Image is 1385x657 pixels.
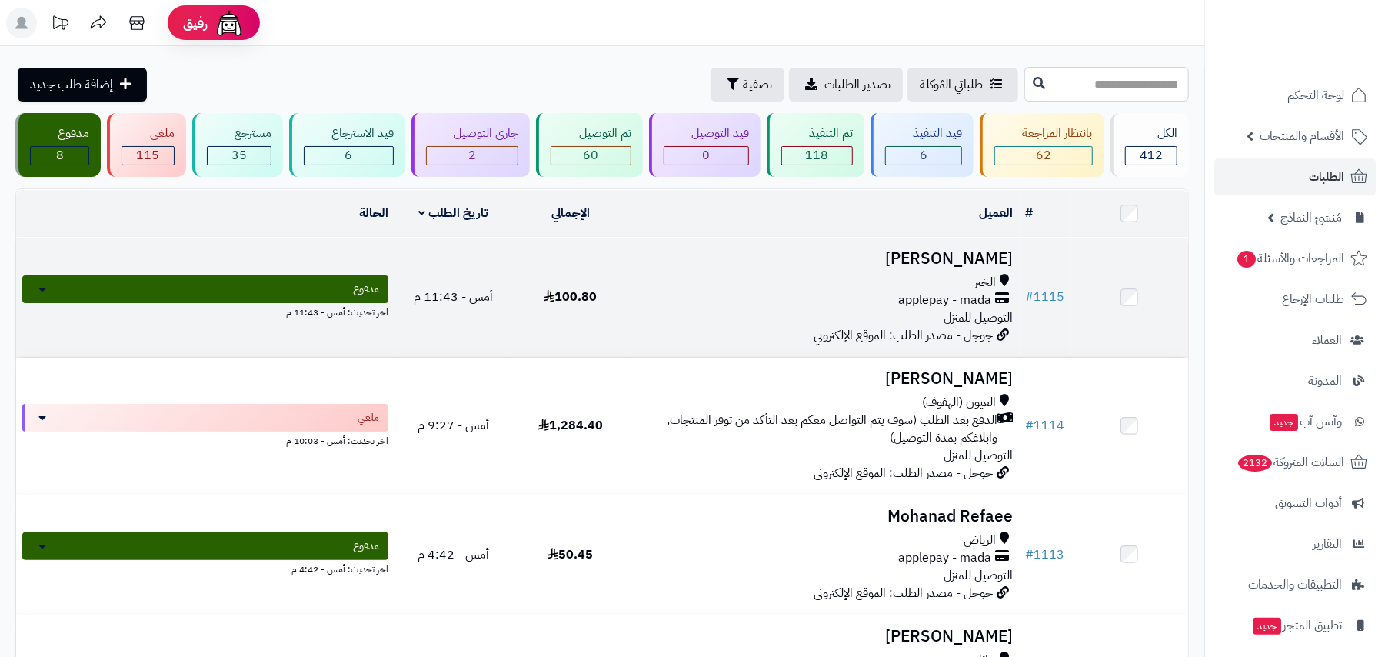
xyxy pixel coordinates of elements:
[22,432,388,448] div: اخر تحديث: أمس - 10:03 م
[764,113,867,177] a: تم التنفيذ 118
[944,446,1014,465] span: التوصيل للمنزل
[814,326,994,345] span: جوجل - مصدر الطلب: الموقع الإلكتروني
[1026,288,1034,306] span: #
[1214,525,1376,562] a: التقارير
[635,412,997,447] span: الدفع بعد الطلب (سوف يتم التواصل معكم بعد التأكد من توفر المنتجات, وابلاغكم بمدة التوصيل)
[584,146,599,165] span: 60
[358,410,379,425] span: ملغي
[56,146,64,165] span: 8
[977,113,1107,177] a: بانتظار المراجعة 62
[635,628,1013,645] h3: [PERSON_NAME]
[1260,125,1344,147] span: الأقسام والمنتجات
[1214,322,1376,359] a: العملاء
[920,146,927,165] span: 6
[743,75,772,94] span: تصفية
[1026,204,1034,222] a: #
[1026,416,1034,435] span: #
[231,146,247,165] span: 35
[1214,403,1376,440] a: وآتس آبجديد
[41,8,79,42] a: تحديثات المنصة
[899,549,992,567] span: applepay - mada
[12,113,104,177] a: مدفوع 8
[1313,533,1342,555] span: التقارير
[551,204,590,222] a: الإجمالي
[1026,545,1034,564] span: #
[1282,288,1344,310] span: طلبات الإرجاع
[207,125,271,142] div: مسترجع
[1214,77,1376,114] a: لوحة التحكم
[646,113,764,177] a: قيد التوصيل 0
[1214,485,1376,522] a: أدوات التسويق
[1238,455,1272,472] span: 2132
[1253,618,1281,635] span: جديد
[304,125,394,142] div: قيد الاسترجاع
[18,68,147,102] a: إضافة طلب جديد
[1026,288,1065,306] a: #1115
[208,147,271,165] div: 35
[189,113,286,177] a: مسترجع 35
[538,416,603,435] span: 1,284.40
[867,113,977,177] a: قيد التنفيذ 6
[533,113,645,177] a: تم التوصيل 60
[995,147,1091,165] div: 62
[1140,146,1163,165] span: 412
[885,125,962,142] div: قيد التنفيذ
[426,125,518,142] div: جاري التوصيل
[1312,329,1342,351] span: العملاء
[104,113,188,177] a: ملغي 115
[353,539,379,554] span: مدفوع
[305,147,393,165] div: 6
[122,125,174,142] div: ملغي
[1309,166,1344,188] span: الطلبات
[1237,452,1344,473] span: السلات المتروكة
[1214,362,1376,399] a: المدونة
[975,274,997,292] span: الخبر
[418,204,488,222] a: تاريخ الطلب
[22,560,388,576] div: اخر تحديث: أمس - 4:42 م
[1280,207,1342,228] span: مُنشئ النماذج
[814,584,994,602] span: جوجل - مصدر الطلب: الموقع الإلكتروني
[286,113,408,177] a: قيد الاسترجاع 6
[964,532,997,549] span: الرياض
[1214,281,1376,318] a: طلبات الإرجاع
[418,416,489,435] span: أمس - 9:27 م
[551,147,630,165] div: 60
[664,147,748,165] div: 0
[782,147,852,165] div: 118
[920,75,983,94] span: طلباتي المُوكلة
[1237,251,1256,268] span: 1
[824,75,891,94] span: تصدير الطلبات
[1107,113,1192,177] a: الكل412
[1308,370,1342,392] span: المدونة
[1214,158,1376,195] a: الطلبات
[944,308,1014,327] span: التوصيل للمنزل
[1214,444,1376,481] a: السلات المتروكة2132
[635,370,1013,388] h3: [PERSON_NAME]
[923,394,997,412] span: العيون (الهفوف)
[31,147,88,165] div: 8
[907,68,1018,102] a: طلباتي المُوكلة
[1214,607,1376,644] a: تطبيق المتجرجديد
[122,147,173,165] div: 115
[345,146,353,165] span: 6
[183,14,208,32] span: رفيق
[886,147,961,165] div: 6
[1270,414,1298,431] span: جديد
[980,204,1014,222] a: العميل
[635,508,1013,525] h3: Mohanad Refaee
[468,146,476,165] span: 2
[814,464,994,482] span: جوجل - مصدر الطلب: الموقع الإلكتروني
[30,75,113,94] span: إضافة طلب جديد
[1214,566,1376,603] a: التطبيقات والخدمات
[414,288,493,306] span: أمس - 11:43 م
[944,566,1014,585] span: التوصيل للمنزل
[789,68,903,102] a: تصدير الطلبات
[1251,615,1342,636] span: تطبيق المتجر
[1248,574,1342,595] span: التطبيقات والخدمات
[1036,146,1051,165] span: 62
[408,113,533,177] a: جاري التوصيل 2
[30,125,89,142] div: مدفوع
[1214,240,1376,277] a: المراجعات والأسئلة1
[359,204,388,222] a: الحالة
[1026,416,1065,435] a: #1114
